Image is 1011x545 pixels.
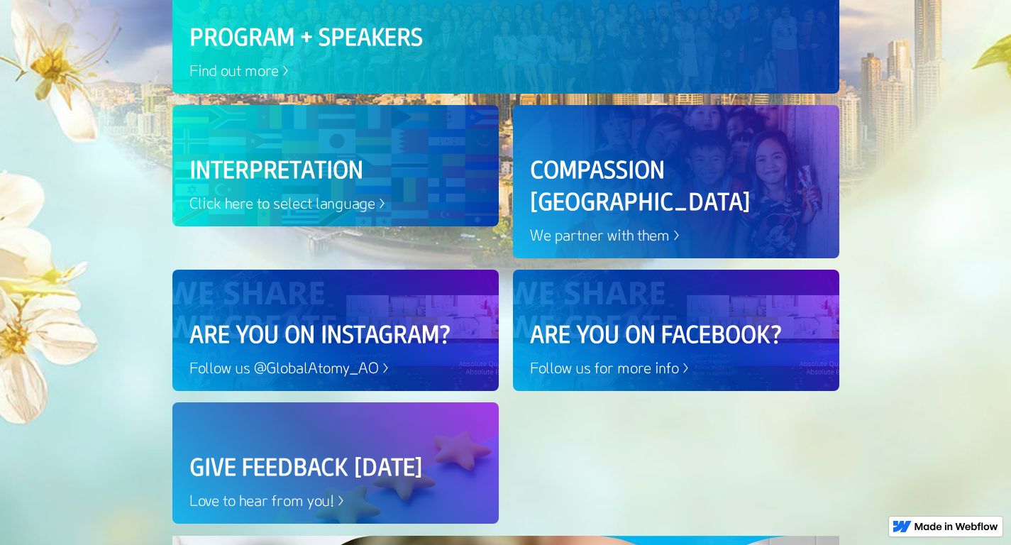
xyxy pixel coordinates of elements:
h3: Give Feedback [DATE] [189,451,482,483]
img: Made in Webflow [915,522,998,531]
h3: Are You On Instagram? [189,318,482,350]
h3: Love to hear from you! > [189,490,482,511]
a: Are You On Facebook?Follow us for more info > [513,270,839,391]
h3: Program + Speakers [189,21,822,53]
h3: Follow us @GlobalAtomy_AO > [189,357,482,378]
h3: Are You On Facebook? [530,318,822,350]
a: Give Feedback [DATE]Love to hear from you! > [172,402,499,524]
h3: INTERPRETATION [189,153,482,185]
h3: Follow us for more info > [530,357,822,378]
a: INTERPRETATIONClick here to select language > [172,105,499,226]
a: Compassion [GEOGRAPHIC_DATA]We partner with them > [513,105,839,258]
h3: We partner with them > [530,224,822,246]
a: Are You On Instagram?Follow us @GlobalAtomy_AO > [172,270,499,391]
h3: Compassion [GEOGRAPHIC_DATA] [530,153,822,217]
h3: Find out more > [189,60,822,81]
h3: Click here to select language > [189,192,482,214]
